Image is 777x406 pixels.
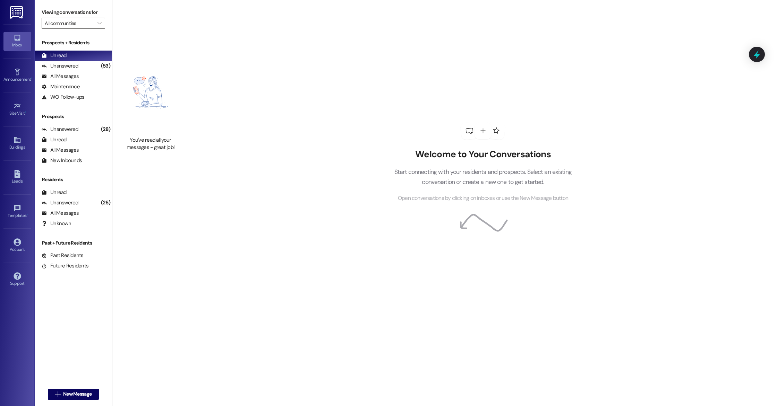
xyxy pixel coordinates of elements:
[42,52,67,59] div: Unread
[42,62,78,70] div: Unanswered
[45,18,94,29] input: All communities
[10,6,24,19] img: ResiDesk Logo
[35,113,112,120] div: Prospects
[120,136,181,151] div: You've read all your messages - great job!
[120,52,181,133] img: empty-state
[42,83,80,90] div: Maintenance
[3,134,31,153] a: Buildings
[42,126,78,133] div: Unanswered
[384,149,582,160] h2: Welcome to Your Conversations
[42,262,88,270] div: Future Residents
[384,167,582,187] p: Start connecting with your residents and prospects. Select an existing conversation or create a n...
[35,176,112,183] div: Residents
[42,252,84,259] div: Past Residents
[35,39,112,46] div: Prospects + Residents
[97,20,101,26] i: 
[42,220,71,227] div: Unknown
[398,194,568,203] span: Open conversations by clicking on inboxes or use the New Message button
[63,390,92,398] span: New Message
[42,199,78,206] div: Unanswered
[3,100,31,119] a: Site Visit •
[3,32,31,51] a: Inbox
[25,110,26,115] span: •
[55,391,60,397] i: 
[42,136,67,143] div: Unread
[42,210,79,217] div: All Messages
[42,157,82,164] div: New Inbounds
[3,236,31,255] a: Account
[3,202,31,221] a: Templates •
[3,270,31,289] a: Support
[42,73,79,80] div: All Messages
[42,189,67,196] div: Unread
[42,147,79,154] div: All Messages
[27,212,28,217] span: •
[31,76,32,81] span: •
[48,389,99,400] button: New Message
[42,94,84,101] div: WO Follow-ups
[99,61,112,71] div: (53)
[42,7,105,18] label: Viewing conversations for
[99,124,112,135] div: (28)
[3,168,31,187] a: Leads
[35,239,112,247] div: Past + Future Residents
[99,197,112,208] div: (25)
